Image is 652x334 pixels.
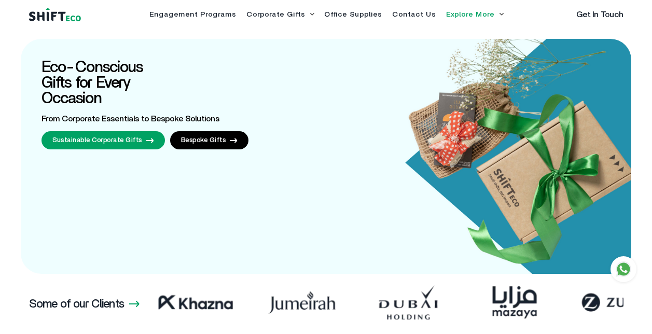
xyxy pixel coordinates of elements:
img: mazaya.webp [448,284,554,321]
span: Eco-Conscious Gifts for Every Occasion [41,60,143,106]
img: Frame_41.webp [342,284,448,321]
a: Corporate Gifts [246,11,305,18]
a: Office Supplies [324,11,382,18]
img: Frame_59.webp [129,284,235,321]
a: Sustainable Corporate Gifts [41,131,165,149]
img: Frame_38.webp [235,284,342,321]
a: Bespoke Gifts [170,131,249,149]
span: From Corporate Essentials to Bespoke Solutions [41,115,219,123]
h3: Some of our Clients [29,298,124,310]
a: Get In Touch [576,10,623,19]
a: Explore More [446,11,494,18]
a: Contact Us [392,11,436,18]
a: Engagement Programs [149,11,236,18]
